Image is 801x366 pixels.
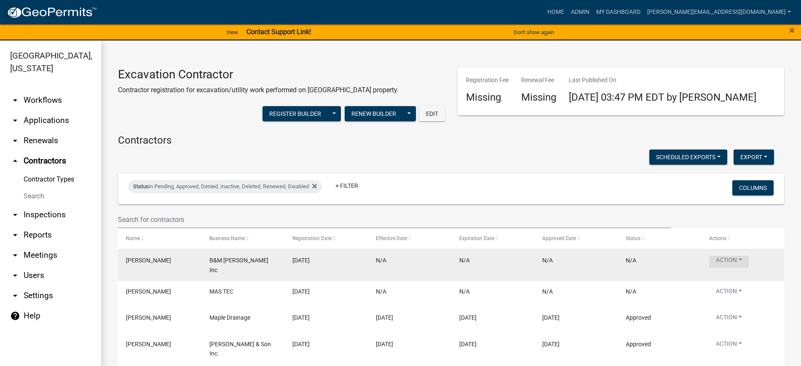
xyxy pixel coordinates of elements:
input: Search for contractors [118,211,671,228]
button: Register Builder [263,106,328,121]
button: Action [709,256,749,268]
span: N/A [459,288,470,295]
i: help [10,311,20,321]
button: Don't show again [510,25,557,39]
span: 09/10/2025 [292,314,310,321]
span: Approved Date [542,235,576,241]
datatable-header-cell: Effective Date [368,228,451,248]
span: 09/01/2026 [459,314,477,321]
span: Status [626,235,640,241]
span: [DATE] 03:47 PM EDT by [PERSON_NAME] [569,91,756,103]
h4: Missing [521,91,556,104]
span: N/A [459,257,470,264]
span: Miller & Son Inc. [209,341,271,357]
datatable-header-cell: Approved Date [534,228,618,248]
strong: Contact Support Link! [246,28,311,36]
button: Scheduled Exports [649,150,727,165]
span: N/A [376,257,386,264]
button: Export [734,150,774,165]
datatable-header-cell: Expiration Date [451,228,535,248]
button: Columns [732,180,774,195]
span: N/A [542,288,553,295]
i: arrow_drop_down [10,270,20,281]
span: Galen Miller [126,341,171,347]
span: 09/08/2025 [292,341,310,347]
p: Contractor registration for excavation/utility work performed on [GEOGRAPHIC_DATA] property. [118,85,399,95]
span: 09/10/2025 [376,341,393,347]
a: Home [544,4,568,20]
i: arrow_drop_down [10,210,20,220]
span: B&M Ashman Inc [209,257,268,273]
span: Expiration Date [459,235,494,241]
span: N/A [376,288,386,295]
span: Approved [626,314,651,321]
span: Maple Drainage [209,314,250,321]
a: Admin [568,4,593,20]
a: My Dashboard [593,4,644,20]
span: N/A [542,257,553,264]
a: View [223,25,241,39]
span: Status [133,183,149,190]
a: + Filter [329,178,365,193]
h3: Excavation Contractor [118,67,399,82]
h4: Missing [466,91,509,104]
span: 09/15/2025 [542,314,560,321]
button: Action [709,313,749,325]
i: arrow_drop_down [10,230,20,240]
span: 09/10/2025 [542,341,560,347]
datatable-header-cell: Actions [701,228,784,248]
span: Name [126,235,140,241]
p: Registration Fee [466,76,509,85]
span: Effective Date [376,235,407,241]
button: Edit [419,106,445,121]
span: Registration Date [292,235,332,241]
p: Renewal Fee [521,76,556,85]
i: arrow_drop_down [10,136,20,146]
span: Approved [626,341,651,347]
datatable-header-cell: Status [618,228,701,248]
span: David Brooks [126,257,171,264]
span: 09/15/2025 [376,314,393,321]
datatable-header-cell: Business Name [201,228,285,248]
i: arrow_drop_up [10,156,20,166]
datatable-header-cell: Name [118,228,201,248]
i: arrow_drop_down [10,250,20,260]
span: × [789,24,795,36]
button: Renew Builder [345,106,403,121]
span: Actions [709,235,726,241]
i: arrow_drop_down [10,95,20,105]
span: Matthew Pall [126,314,171,321]
div: in Pending, Approved, Denied, Inactive, Deleted, Renewed, Disabled [128,180,322,193]
span: 09/16/2025 [292,257,310,264]
datatable-header-cell: Registration Date [284,228,368,248]
span: Business Name [209,235,245,241]
span: 04/15/2026 [459,341,477,347]
i: arrow_drop_down [10,291,20,301]
span: N/A [626,257,636,264]
button: Action [709,287,749,299]
a: [PERSON_NAME][EMAIL_ADDRESS][DOMAIN_NAME] [644,4,794,20]
i: arrow_drop_down [10,115,20,126]
button: Action [709,339,749,352]
span: Daniel Salee [126,288,171,295]
p: Last Published On [569,76,756,85]
span: MAS TEC [209,288,233,295]
h4: Contractors [118,134,784,147]
span: 09/15/2025 [292,288,310,295]
button: Close [789,25,795,35]
span: N/A [626,288,636,295]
